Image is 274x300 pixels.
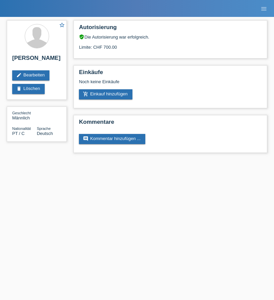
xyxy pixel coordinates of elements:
[59,22,65,28] i: star_border
[79,89,132,99] a: add_shopping_cartEinkauf hinzufügen
[83,91,88,97] i: add_shopping_cart
[83,136,88,141] i: comment
[12,84,45,94] a: deleteLöschen
[79,69,262,79] h2: Einkäufe
[12,55,61,65] h2: [PERSON_NAME]
[12,111,31,115] span: Geschlecht
[37,126,51,131] span: Sprache
[59,22,65,29] a: star_border
[12,126,31,131] span: Nationalität
[79,134,145,144] a: commentKommentar hinzufügen ...
[260,5,267,12] i: menu
[12,110,37,120] div: Männlich
[79,34,84,40] i: verified_user
[12,70,49,80] a: editBearbeiten
[257,6,271,10] a: menu
[79,24,262,34] h2: Autorisierung
[79,34,262,40] div: Die Autorisierung war erfolgreich.
[12,131,25,136] span: Portugal / C / 01.01.2021
[79,119,262,129] h2: Kommentare
[16,86,22,91] i: delete
[79,40,262,50] div: Limite: CHF 700.00
[79,79,262,89] div: Noch keine Einkäufe
[16,72,22,78] i: edit
[37,131,53,136] span: Deutsch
